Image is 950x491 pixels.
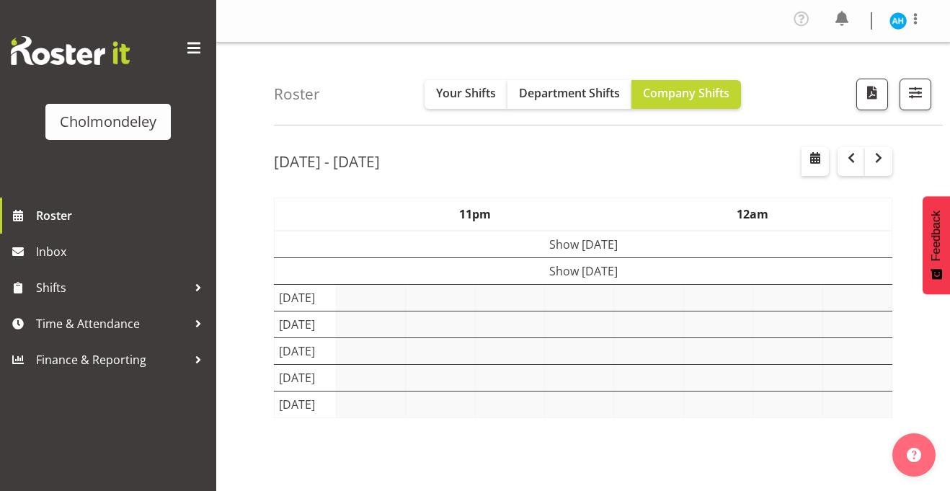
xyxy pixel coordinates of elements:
[275,392,337,418] td: [DATE]
[60,111,156,133] div: Cholmondeley
[275,338,337,365] td: [DATE]
[36,241,209,262] span: Inbox
[930,211,943,261] span: Feedback
[923,196,950,294] button: Feedback - Show survey
[631,80,741,109] button: Company Shifts
[614,198,892,231] th: 12am
[802,147,829,176] button: Select a specific date within the roster.
[336,198,614,231] th: 11pm
[36,205,209,226] span: Roster
[519,85,620,101] span: Department Shifts
[275,365,337,392] td: [DATE]
[900,79,931,110] button: Filter Shifts
[507,80,631,109] button: Department Shifts
[275,231,892,258] td: Show [DATE]
[11,36,130,65] img: Rosterit website logo
[425,80,507,109] button: Your Shifts
[643,85,729,101] span: Company Shifts
[275,258,892,285] td: Show [DATE]
[889,12,907,30] img: alexzarn-harmer11855.jpg
[274,86,320,102] h4: Roster
[36,277,187,298] span: Shifts
[907,448,921,462] img: help-xxl-2.png
[275,285,337,311] td: [DATE]
[36,313,187,335] span: Time & Attendance
[36,349,187,371] span: Finance & Reporting
[274,152,380,171] h2: [DATE] - [DATE]
[856,79,888,110] button: Download a PDF of the roster according to the set date range.
[275,311,337,338] td: [DATE]
[436,85,496,101] span: Your Shifts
